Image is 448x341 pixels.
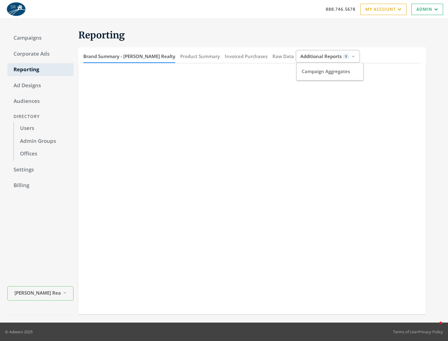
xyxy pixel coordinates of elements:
a: Terms of Use [393,329,417,335]
span: Campaign Aggregates [302,68,350,74]
span: 1 [343,54,349,59]
img: Adwerx [5,2,27,17]
a: Billing [7,179,73,192]
a: Admin [411,4,443,15]
a: Privacy Policy [418,329,443,335]
div: • [393,329,443,335]
button: Invoiced Purchases [225,50,268,63]
a: Corporate Ads [7,48,73,61]
button: [PERSON_NAME] Realty [7,286,73,301]
a: Users [14,122,73,135]
a: Admin Groups [14,135,73,148]
span: [PERSON_NAME] Realty [14,289,61,296]
button: Raw Data [272,50,294,63]
h1: Reporting [78,29,426,41]
p: © Adwerx 2025 [5,329,33,335]
a: Ad Designs [7,79,73,92]
a: Audiences [7,95,73,108]
a: My Account [360,4,406,15]
button: Campaign Aggregates [299,67,361,76]
a: Settings [7,163,73,176]
a: Reporting [7,63,73,76]
button: Product Summary [180,50,220,63]
div: Additional Reports1 [296,63,363,80]
span: Additional Reports [300,53,342,59]
button: Additional Reports1 [296,51,359,62]
div: Directory [7,111,73,122]
iframe: metabase-report-Brand Summary - Smith Realty [81,66,423,312]
a: Offices [14,147,73,160]
a: 888.746.5678 [326,6,355,12]
a: Campaigns [7,32,73,45]
iframe: Intercom live chat [427,320,442,335]
button: Brand Summary - [PERSON_NAME] Realty [83,50,175,63]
